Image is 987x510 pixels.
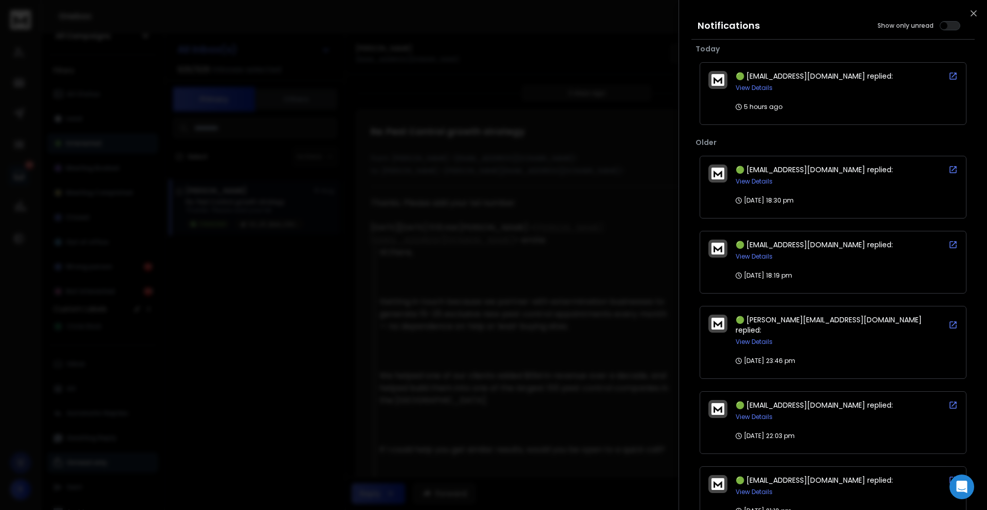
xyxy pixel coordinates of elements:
button: View Details [736,338,773,346]
button: View Details [736,84,773,92]
div: Open Intercom Messenger [949,475,974,499]
span: 🟢 [PERSON_NAME][EMAIL_ADDRESS][DOMAIN_NAME] replied: [736,315,922,335]
button: View Details [736,252,773,261]
p: [DATE] 18:30 pm [736,196,794,205]
p: Today [696,44,971,54]
span: 🟢 [EMAIL_ADDRESS][DOMAIN_NAME] replied: [736,475,893,485]
button: View Details [736,488,773,496]
img: logo [711,318,724,330]
h3: Notifications [698,19,760,33]
p: 5 hours ago [736,103,782,111]
p: [DATE] 18:19 pm [736,271,792,280]
button: View Details [736,413,773,421]
p: [DATE] 23:46 pm [736,357,795,365]
span: 🟢 [EMAIL_ADDRESS][DOMAIN_NAME] replied: [736,400,893,410]
p: Older [696,137,971,148]
button: View Details [736,177,773,186]
span: 🟢 [EMAIL_ADDRESS][DOMAIN_NAME] replied: [736,240,893,250]
img: logo [711,478,724,490]
p: [DATE] 22:03 pm [736,432,795,440]
img: logo [711,243,724,254]
img: logo [711,403,724,415]
label: Show only unread [878,22,934,30]
img: logo [711,168,724,179]
img: logo [711,74,724,86]
span: 🟢 [EMAIL_ADDRESS][DOMAIN_NAME] replied: [736,71,893,81]
span: 🟢 [EMAIL_ADDRESS][DOMAIN_NAME] replied: [736,165,893,175]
